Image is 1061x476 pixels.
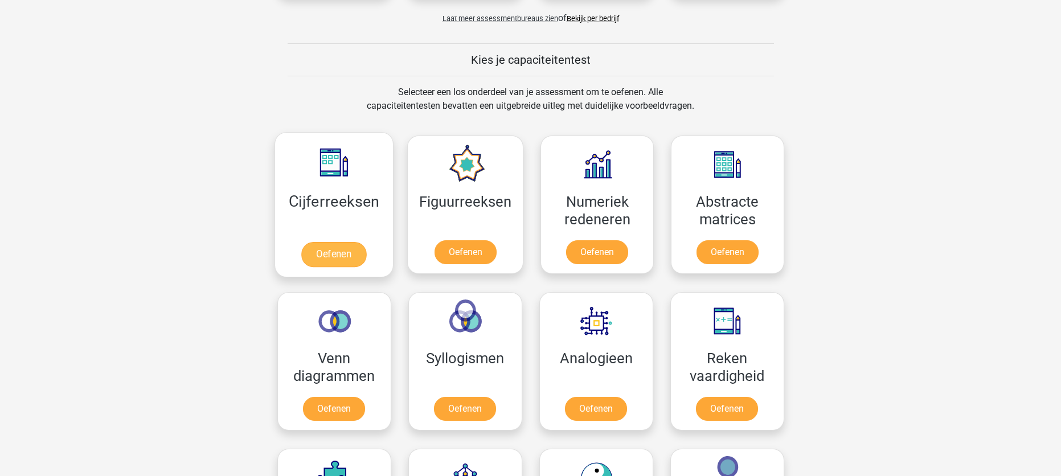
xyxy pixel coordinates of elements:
[301,242,366,267] a: Oefenen
[565,397,627,421] a: Oefenen
[269,2,793,25] div: of
[435,240,497,264] a: Oefenen
[696,397,758,421] a: Oefenen
[697,240,759,264] a: Oefenen
[356,85,705,126] div: Selecteer een los onderdeel van je assessment om te oefenen. Alle capaciteitentesten bevatten een...
[566,240,628,264] a: Oefenen
[288,53,774,67] h5: Kies je capaciteitentest
[303,397,365,421] a: Oefenen
[434,397,496,421] a: Oefenen
[443,14,558,23] span: Laat meer assessmentbureaus zien
[567,14,619,23] a: Bekijk per bedrijf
